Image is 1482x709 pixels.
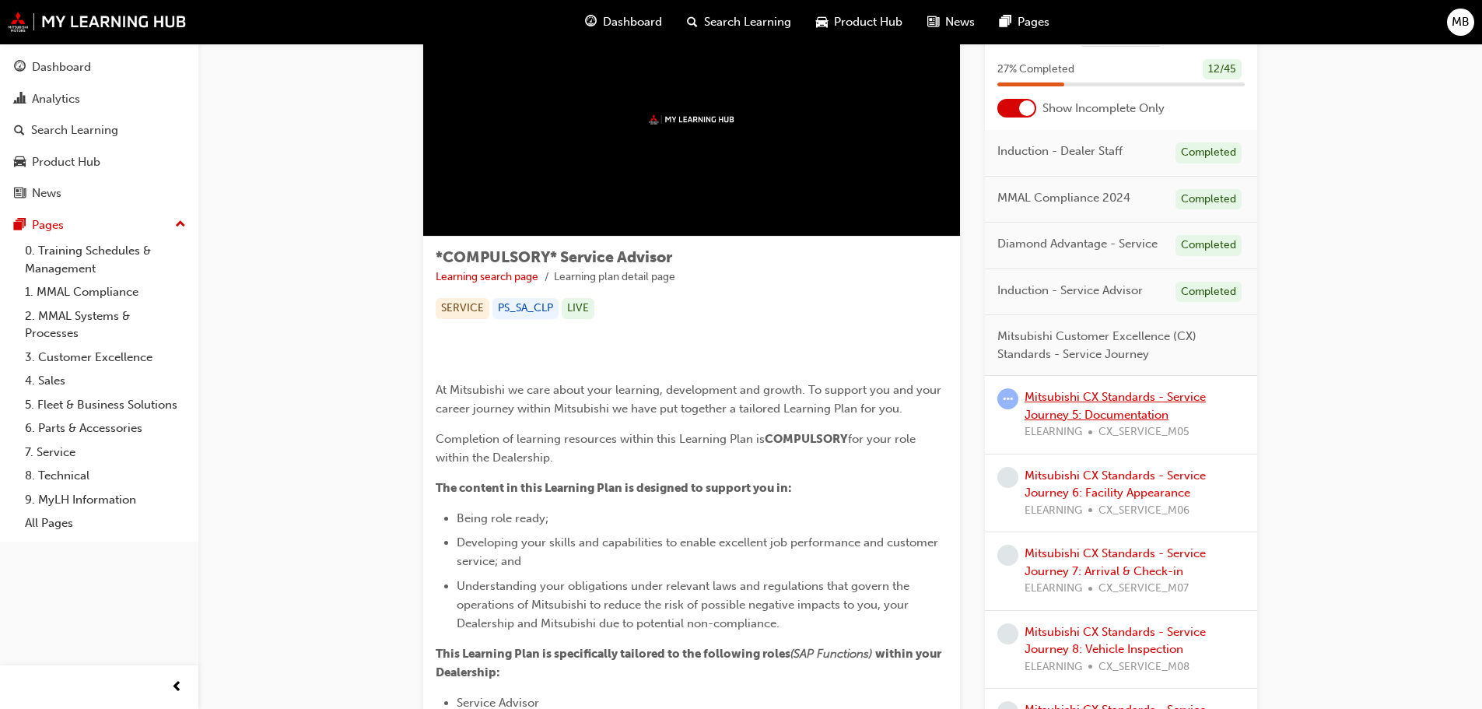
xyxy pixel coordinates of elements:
a: Analytics [6,85,192,114]
a: Mitsubishi CX Standards - Service Journey 6: Facility Appearance [1025,469,1206,500]
span: 27 % Completed [997,61,1074,79]
span: search-icon [687,12,698,32]
span: The content in this Learning Plan is designed to support you in: [436,481,792,495]
span: guage-icon [585,12,597,32]
span: Induction - Service Advisor [997,282,1143,300]
button: DashboardAnalyticsSearch LearningProduct HubNews [6,50,192,211]
span: This Learning Plan is specifically tailored to the following roles [436,647,790,661]
span: MB [1452,13,1470,31]
a: Search Learning [6,116,192,145]
span: Developing your skills and capabilities to enable excellent job performance and customer service;... [457,535,941,568]
a: 1. MMAL Compliance [19,280,192,304]
a: 4. Sales [19,369,192,393]
a: search-iconSearch Learning [674,6,804,38]
div: Completed [1175,189,1242,210]
span: Diamond Advantage - Service [997,235,1158,253]
a: Product Hub [6,148,192,177]
span: ELEARNING [1025,502,1082,520]
span: Mitsubishi Customer Excellence (CX) Standards - Service Journey [997,328,1232,363]
span: car-icon [816,12,828,32]
a: 2. MMAL Systems & Processes [19,304,192,346]
span: Being role ready; [457,511,548,525]
span: learningRecordVerb_NONE-icon [997,545,1018,566]
span: Understanding your obligations under relevant laws and regulations that govern the operations of ... [457,579,913,630]
span: ELEARNING [1025,580,1082,598]
span: Pages [1018,13,1049,31]
a: Mitsubishi CX Standards - Service Journey 5: Documentation [1025,390,1206,422]
a: 5. Fleet & Business Solutions [19,393,192,417]
span: MMAL Compliance 2024 [997,189,1130,207]
div: SERVICE [436,298,489,319]
span: Show Incomplete Only [1042,100,1165,118]
span: CX_SERVICE_M07 [1098,580,1189,598]
a: 8. Technical [19,464,192,488]
button: MB [1447,9,1474,36]
div: Product Hub [32,153,100,171]
span: Search Learning [704,13,791,31]
div: News [32,184,61,202]
div: LIVE [562,298,594,319]
span: News [945,13,975,31]
span: guage-icon [14,61,26,75]
a: Mitsubishi CX Standards - Service Journey 8: Vehicle Inspection [1025,625,1206,657]
span: Product Hub [834,13,902,31]
span: learningRecordVerb_ATTEMPT-icon [997,388,1018,409]
span: Dashboard [603,13,662,31]
a: guage-iconDashboard [573,6,674,38]
span: search-icon [14,124,25,138]
span: learningRecordVerb_NONE-icon [997,623,1018,644]
div: Analytics [32,90,80,108]
a: 3. Customer Excellence [19,346,192,370]
span: *COMPULSORY* Service Advisor [436,248,672,266]
a: car-iconProduct Hub [804,6,915,38]
span: (SAP Functions) [790,647,872,661]
button: Pages [6,211,192,240]
img: mmal [8,12,187,32]
a: 6. Parts & Accessories [19,416,192,440]
a: Learning search page [436,270,538,283]
div: Pages [32,216,64,234]
a: 0. Training Schedules & Management [19,239,192,280]
img: mmal [649,114,734,125]
span: CX_SERVICE_M06 [1098,502,1189,520]
span: CX_SERVICE_M08 [1098,658,1189,676]
span: ELEARNING [1025,658,1082,676]
span: news-icon [14,187,26,201]
span: learningRecordVerb_NONE-icon [997,467,1018,488]
span: within your Dealership: [436,647,944,679]
span: car-icon [14,156,26,170]
span: pages-icon [14,219,26,233]
span: At Mitsubishi we care about your learning, development and growth. To support you and your career... [436,383,944,416]
span: Completion of learning resources within this Learning Plan is [436,432,765,446]
a: News [6,179,192,208]
span: Induction - Dealer Staff [997,142,1123,160]
a: 7. Service [19,440,192,465]
div: PS_SA_CLP [492,298,559,319]
a: news-iconNews [915,6,987,38]
span: for your role within the Dealership. [436,432,919,465]
div: Completed [1175,142,1242,163]
div: Search Learning [31,121,118,139]
span: pages-icon [1000,12,1011,32]
span: COMPULSORY [765,432,848,446]
a: All Pages [19,511,192,535]
div: Completed [1175,282,1242,303]
a: Mitsubishi CX Standards - Service Journey 7: Arrival & Check-in [1025,546,1206,578]
span: CX_SERVICE_M05 [1098,423,1189,441]
div: Dashboard [32,58,91,76]
a: Dashboard [6,53,192,82]
a: 9. MyLH Information [19,488,192,512]
span: news-icon [927,12,939,32]
span: prev-icon [171,678,183,697]
span: chart-icon [14,93,26,107]
span: ELEARNING [1025,423,1082,441]
a: pages-iconPages [987,6,1062,38]
li: Learning plan detail page [554,269,675,286]
div: Completed [1175,235,1242,256]
span: up-icon [175,215,186,235]
div: 12 / 45 [1203,59,1242,80]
